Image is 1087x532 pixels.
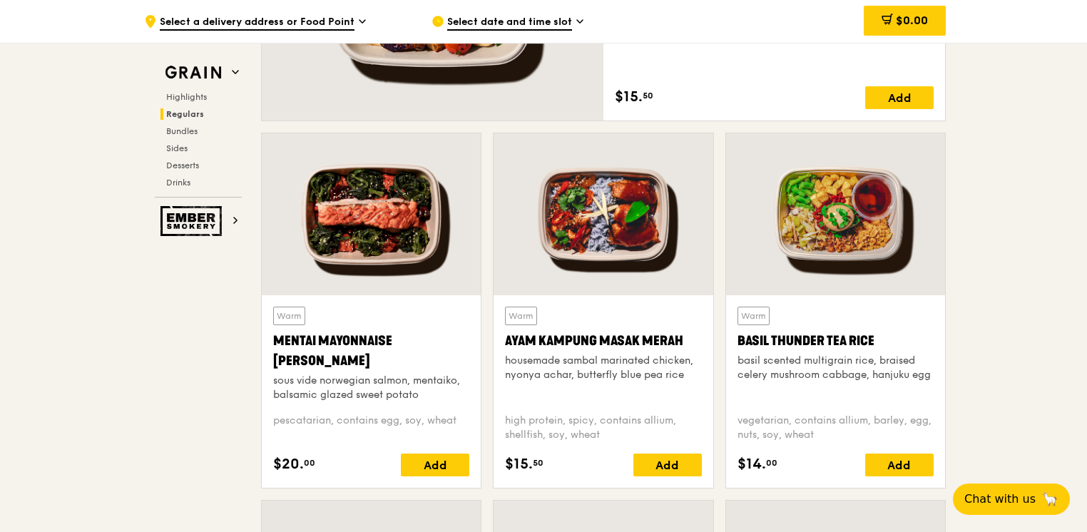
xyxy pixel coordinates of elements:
[166,143,188,153] span: Sides
[505,414,701,442] div: high protein, spicy, contains allium, shellfish, soy, wheat
[273,374,469,402] div: sous vide norwegian salmon, mentaiko, balsamic glazed sweet potato
[865,86,934,109] div: Add
[643,90,653,101] span: 50
[738,414,934,442] div: vegetarian, contains allium, barley, egg, nuts, soy, wheat
[160,60,226,86] img: Grain web logo
[738,354,934,382] div: basil scented multigrain rice, braised celery mushroom cabbage, hanjuku egg
[533,457,543,469] span: 50
[1041,491,1058,508] span: 🦙
[766,457,777,469] span: 00
[166,178,190,188] span: Drinks
[447,15,572,31] span: Select date and time slot
[273,307,305,325] div: Warm
[738,307,770,325] div: Warm
[633,454,702,476] div: Add
[505,454,533,475] span: $15.
[738,454,766,475] span: $14.
[160,15,354,31] span: Select a delivery address or Food Point
[166,160,199,170] span: Desserts
[273,454,304,475] span: $20.
[865,454,934,476] div: Add
[273,331,469,371] div: Mentai Mayonnaise [PERSON_NAME]
[401,454,469,476] div: Add
[896,14,928,27] span: $0.00
[953,484,1070,515] button: Chat with us🦙
[505,307,537,325] div: Warm
[964,491,1036,508] span: Chat with us
[505,331,701,351] div: Ayam Kampung Masak Merah
[505,354,701,382] div: housemade sambal marinated chicken, nyonya achar, butterfly blue pea rice
[615,86,643,108] span: $15.
[166,109,204,119] span: Regulars
[166,92,207,102] span: Highlights
[160,206,226,236] img: Ember Smokery web logo
[166,126,198,136] span: Bundles
[738,331,934,351] div: Basil Thunder Tea Rice
[304,457,315,469] span: 00
[273,414,469,442] div: pescatarian, contains egg, soy, wheat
